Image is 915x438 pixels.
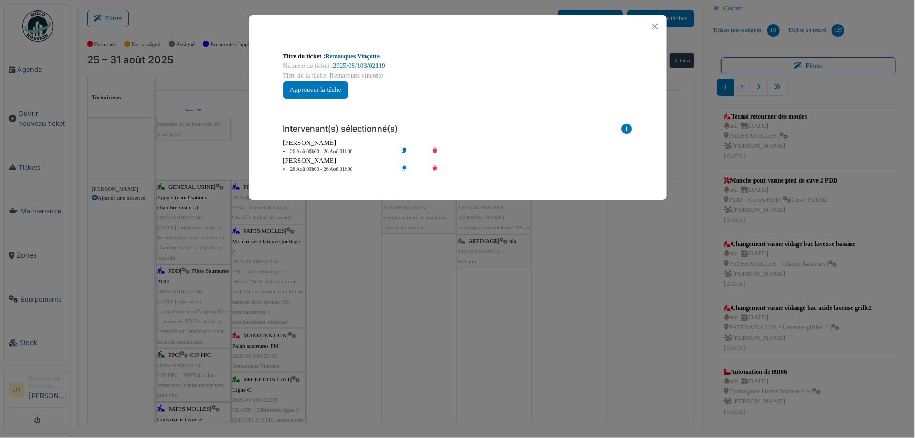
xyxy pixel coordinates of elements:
div: Numéro de ticket : [283,61,632,71]
div: [PERSON_NAME] [283,156,632,166]
a: 2025/08/103/02119 [333,62,385,69]
button: Close [648,19,662,34]
h6: Intervenant(s) sélectionné(s) [283,124,399,134]
button: Approuver la tâche [283,81,348,99]
li: 26 Aoû 00h00 - 26 Aoû 01h00 [278,148,398,156]
div: [PERSON_NAME] [283,138,632,148]
a: Remarques Vinçotte [325,52,380,60]
li: 26 Aoû 00h00 - 26 Aoû 01h00 [278,166,398,174]
div: Titre de la tâche: Remarques vinçotte [283,71,632,81]
i: Ajouter [622,124,632,138]
div: Titre du ticket : [283,51,632,61]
